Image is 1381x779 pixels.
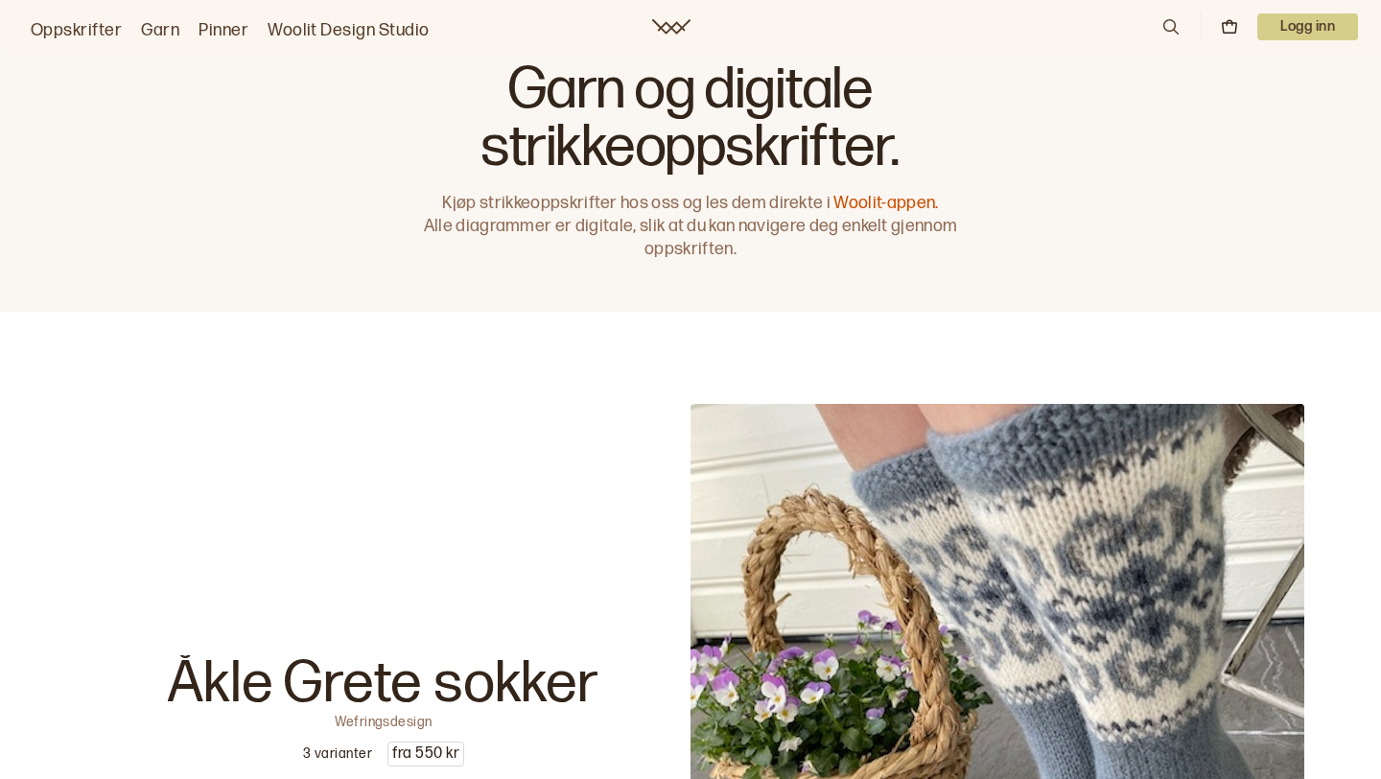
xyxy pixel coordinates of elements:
[414,61,967,177] h1: Garn og digitale strikkeoppskrifter.
[833,193,938,213] a: Woolit-appen.
[1257,13,1358,40] button: User dropdown
[31,17,122,44] a: Oppskrifter
[335,713,433,726] p: Wefringsdesign
[414,192,967,261] p: Kjøp strikkeoppskrifter hos oss og les dem direkte i Alle diagrammer er digitale, slik at du kan ...
[268,17,430,44] a: Woolit Design Studio
[303,744,372,764] p: 3 varianter
[652,19,690,35] a: Woolit
[388,743,463,766] p: fra 550 kr
[168,655,599,713] p: Åkle Grete sokker
[199,17,248,44] a: Pinner
[141,17,179,44] a: Garn
[1257,13,1358,40] p: Logg inn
